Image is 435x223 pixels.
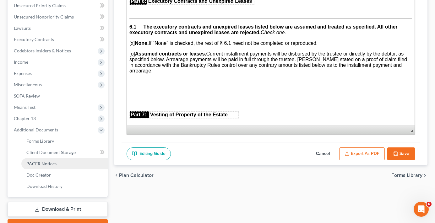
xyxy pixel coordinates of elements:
span: Unsecured Priority Claims [14,3,66,8]
button: Save [387,147,415,161]
span: Expenses [14,71,32,76]
a: Forms Library [21,135,108,147]
a: Executory Contracts [9,34,108,45]
span: Means Test [14,104,35,110]
span: Forms Library [26,138,54,144]
span: Income [14,59,28,65]
span: Codebtors Insiders & Notices [14,48,71,53]
i: chevron_left [114,173,119,178]
strong: None. [8,56,22,62]
span: [o] Current installment payments will be disbursed by the trustee or directly by the debtor, as s... [3,67,280,89]
button: Cancel [309,147,337,161]
a: Lawsuits [9,23,108,34]
span: Executory Contracts [14,37,54,42]
span: Miscellaneous [14,82,42,87]
button: Export as PDF [339,147,385,161]
span: Unsecured Nonpriority Claims [14,14,74,19]
button: chevron_left Plan Calculator [114,173,154,178]
span: [x] If “None” is checked, the rest of § 6.1 need not be completed or reproduced. [3,56,191,62]
span: Part 7: [4,128,19,133]
a: Editing Guide [127,147,171,161]
span: Resize [410,129,413,132]
a: Client Document Storage [21,147,108,158]
span: Plan Calculator [119,173,154,178]
button: Forms Library chevron_right [391,173,427,178]
span: SOFA Review [14,93,40,98]
span: 6 [427,202,432,207]
span: Doc Creator [26,172,51,178]
b: Vesting of Property of the Estate [23,128,101,133]
span: Chapter 13 [14,116,36,121]
span: Download History [26,183,63,189]
span: Client Document Storage [26,150,76,155]
iframe: Intercom live chat [414,202,429,217]
strong: Assumed contracts or leases. [8,67,79,72]
i: chevron_right [422,173,427,178]
a: SOFA Review [9,90,108,102]
a: Download History [21,181,108,192]
a: Doc Creator [21,169,108,181]
span: PACER Notices [26,161,57,166]
span: Lawsuits [14,25,31,31]
span: Additional Documents [14,127,58,132]
a: Unsecured Nonpriority Claims [9,11,108,23]
a: PACER Notices [21,158,108,169]
span: Forms Library [391,173,422,178]
em: Check one. [134,46,159,51]
a: Download & Print [8,202,108,217]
